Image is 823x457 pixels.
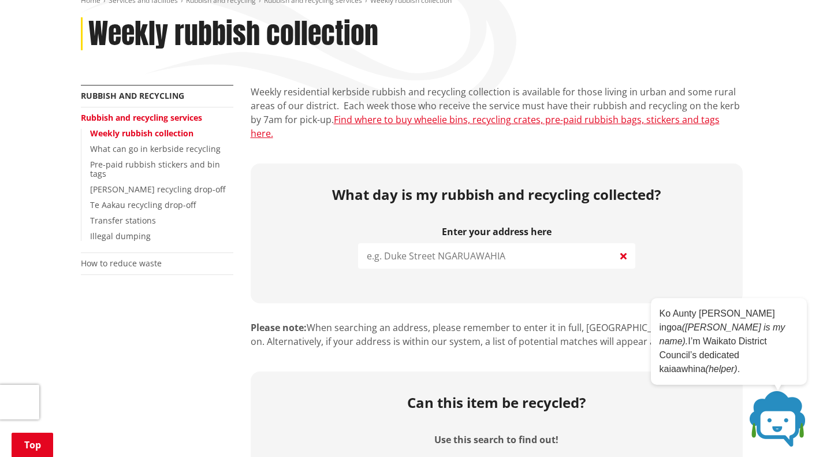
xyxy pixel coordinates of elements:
[88,17,378,51] h1: Weekly rubbish collection
[90,128,193,139] a: Weekly rubbish collection
[90,143,221,154] a: What can go in kerbside recycling
[81,112,202,123] a: Rubbish and recycling services
[90,215,156,226] a: Transfer stations
[259,187,734,203] h2: What day is my rubbish and recycling collected?
[358,243,635,269] input: e.g. Duke Street NGARUAWAHIA
[251,113,720,140] a: Find where to buy wheelie bins, recycling crates, pre-paid rubbish bags, stickers and tags here.
[434,434,558,445] label: Use this search to find out!
[90,199,196,210] a: Te Aakau recycling drop-off
[251,85,743,140] p: Weekly residential kerbside rubbish and recycling collection is available for those living in urb...
[407,395,586,411] h2: Can this item be recycled?
[358,226,635,237] label: Enter your address here
[81,258,162,269] a: How to reduce waste
[90,159,220,180] a: Pre-paid rubbish stickers and bin tags
[660,322,785,346] em: ([PERSON_NAME] is my name).
[251,321,307,334] strong: Please note:
[660,307,798,376] p: Ko Aunty [PERSON_NAME] ingoa I’m Waikato District Council’s dedicated kaiaawhina .
[81,90,184,101] a: Rubbish and recycling
[90,184,225,195] a: [PERSON_NAME] recycling drop-off
[12,433,53,457] a: Top
[251,321,743,348] p: When searching an address, please remember to enter it in full, [GEOGRAPHIC_DATA], vs St and so o...
[706,364,738,374] em: (helper)
[90,231,151,241] a: Illegal dumping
